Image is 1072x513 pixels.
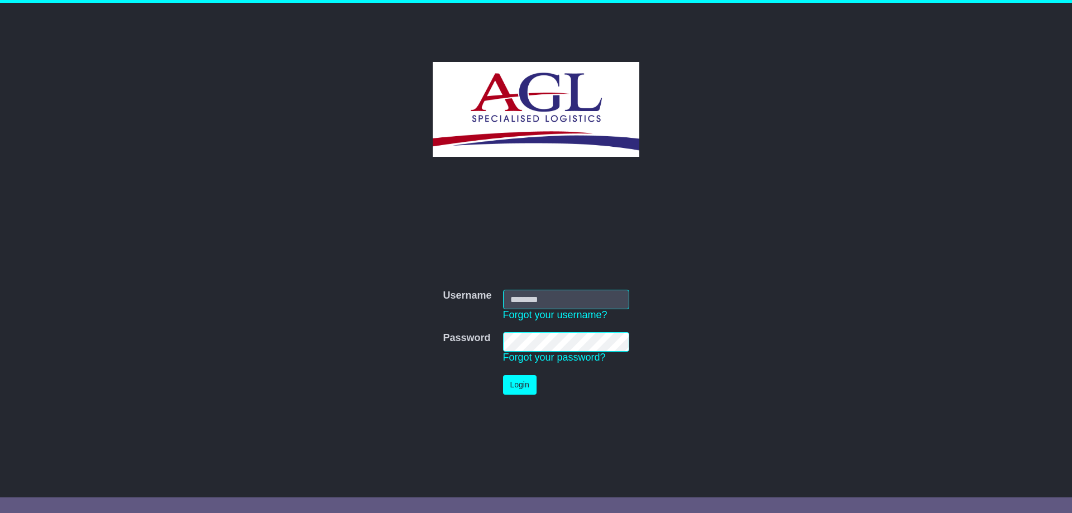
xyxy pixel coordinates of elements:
[443,332,490,344] label: Password
[503,352,606,363] a: Forgot your password?
[503,375,537,395] button: Login
[433,62,639,157] img: AGL SPECIALISED LOGISTICS
[503,309,607,320] a: Forgot your username?
[443,290,491,302] label: Username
